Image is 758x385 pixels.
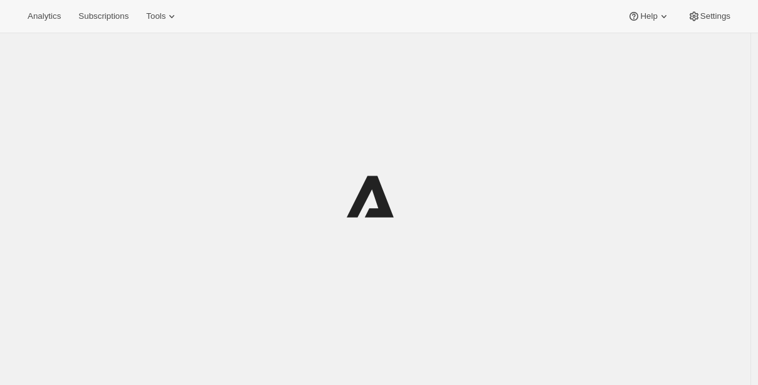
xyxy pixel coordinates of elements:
[146,11,166,21] span: Tools
[700,11,730,21] span: Settings
[20,8,68,25] button: Analytics
[640,11,657,21] span: Help
[680,8,738,25] button: Settings
[71,8,136,25] button: Subscriptions
[620,8,677,25] button: Help
[139,8,186,25] button: Tools
[78,11,129,21] span: Subscriptions
[28,11,61,21] span: Analytics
